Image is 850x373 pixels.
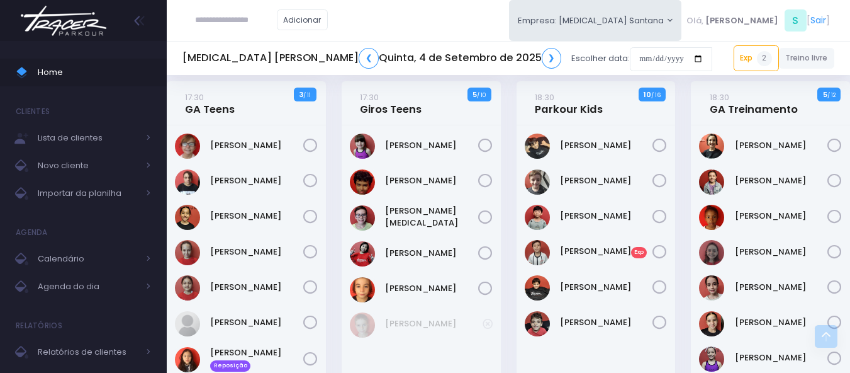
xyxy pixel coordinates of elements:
strong: 3 [299,89,303,100]
span: [PERSON_NAME] [705,14,778,27]
small: 18:30 [535,91,554,103]
img: Lívia Denz Machado Borges [699,240,724,265]
small: / 11 [303,91,311,99]
img: Gael Prado Cesena [525,169,550,195]
small: 17:30 [185,91,204,103]
a: [PERSON_NAME] [385,139,478,152]
h4: Clientes [16,99,50,124]
a: [PERSON_NAME] [735,316,828,329]
span: Novo cliente [38,158,138,174]
strong: 10 [644,89,651,100]
a: [PERSON_NAME] [210,281,303,294]
img: Mário José Tchakerian Net [525,311,550,336]
span: Agenda do dia [38,278,138,295]
strong: 5 [473,89,477,100]
img: João Vitor Fontan Nicoleti [350,205,375,231]
h5: [MEDICAL_DATA] [PERSON_NAME] Quinta, 4 de Setembro de 2025 [182,48,561,69]
span: Olá, [686,14,703,27]
a: [PERSON_NAME] [560,175,653,187]
img: Maria Eduarda Bianchi Moela [175,311,200,336]
img: AMANDA OLINDA SILVESTRE DE PAIVA [175,134,200,159]
img: Evelyn Melazzo Bolzan [699,134,724,159]
img: Gabrielle Pelati Pereyra [175,275,200,301]
a: [PERSON_NAME]Exp [560,245,653,258]
span: Relatórios de clientes [38,344,138,360]
a: [PERSON_NAME] [735,352,828,364]
span: S [785,9,807,32]
img: Lorenzo Bortoletto de Alencar [525,275,550,301]
a: [PERSON_NAME] [210,139,303,152]
div: Escolher data: [182,44,712,73]
a: [PERSON_NAME] Reposição [210,347,303,372]
img: Isabela Fantan Nicoleti [350,134,375,159]
a: Treino livre [779,48,835,69]
a: [PERSON_NAME] [210,316,303,329]
small: / 16 [651,91,661,99]
a: [PERSON_NAME] [560,281,653,294]
span: 2 [757,51,772,66]
span: Reposição [210,360,250,372]
a: [PERSON_NAME] [560,139,653,152]
a: [PERSON_NAME] [210,175,303,187]
a: Adicionar [277,9,328,30]
a: [PERSON_NAME][MEDICAL_DATA] [385,205,478,229]
small: / 12 [827,91,836,99]
img: Julia Ruggero Rodrigues [699,169,724,195]
a: ❯ [542,48,562,69]
a: [PERSON_NAME] [735,281,828,294]
a: Exp2 [734,45,779,71]
span: Importar da planilha [38,185,138,202]
small: 17:30 [360,91,379,103]
img: Bernardo campos sallum [525,134,550,159]
span: Exp [631,247,647,258]
img: João Pedro Oliveira de Meneses [350,169,375,195]
a: ❮ [359,48,379,69]
a: [PERSON_NAME] [560,210,653,222]
a: [PERSON_NAME] [385,247,478,260]
a: [PERSON_NAME] [560,316,653,329]
span: Calendário [38,251,138,267]
span: Home [38,64,151,81]
a: [PERSON_NAME] [385,175,478,187]
img: Beatriz Lagazzi Penteado [175,205,200,230]
a: 18:30GA Treinamento [710,91,798,116]
span: Lista de clientes [38,130,138,146]
a: [PERSON_NAME] [735,139,828,152]
img: Valentina Ricardo [699,347,724,372]
img: Miguel Yanai Araujo [350,277,375,302]
a: [PERSON_NAME] [210,210,303,222]
div: [ ] [681,6,834,35]
a: [PERSON_NAME] [735,210,828,222]
h4: Agenda [16,220,48,245]
small: / 10 [477,91,486,99]
img: Melissa Tiemi Komatsu [175,347,200,372]
img: Lorena mie sato ayres [350,241,375,267]
img: Henrique Saito [525,205,550,230]
a: [PERSON_NAME] [385,318,483,330]
a: 17:30Giros Teens [360,91,422,116]
img: Ana Clara Martins Silva [175,169,200,195]
img: Marcella de Francesco Saavedra [699,275,724,301]
img: Laura Varjão [699,205,724,230]
small: 18:30 [710,91,729,103]
h4: Relatórios [16,313,62,338]
img: Leonardo Pacheco de Toledo Barros [525,240,550,265]
img: Gustavo Neves Abi Jaudi [350,313,375,338]
a: 18:30Parkour Kids [535,91,603,116]
a: [PERSON_NAME] [385,282,478,295]
a: [PERSON_NAME] [735,246,828,258]
a: [PERSON_NAME] [210,246,303,258]
img: Sarah Soares Dorizotti [699,311,724,336]
a: [PERSON_NAME] [735,175,828,187]
img: Catarina Camara Bona [175,240,200,265]
strong: 5 [823,89,827,100]
a: Sair [810,14,826,27]
a: 17:30GA Teens [185,91,235,116]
